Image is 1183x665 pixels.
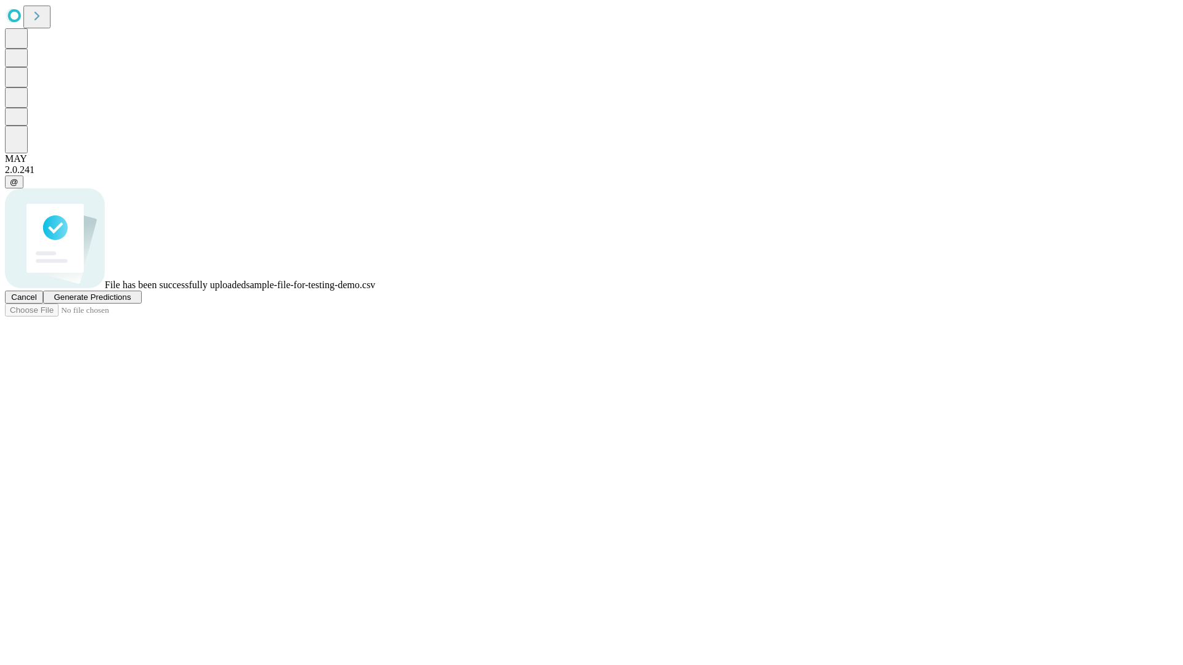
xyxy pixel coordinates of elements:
div: MAY [5,153,1178,164]
button: Cancel [5,291,43,304]
span: Cancel [11,292,37,302]
span: File has been successfully uploaded [105,280,246,290]
button: Generate Predictions [43,291,142,304]
button: @ [5,175,23,188]
div: 2.0.241 [5,164,1178,175]
span: Generate Predictions [54,292,131,302]
span: @ [10,177,18,187]
span: sample-file-for-testing-demo.csv [246,280,375,290]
